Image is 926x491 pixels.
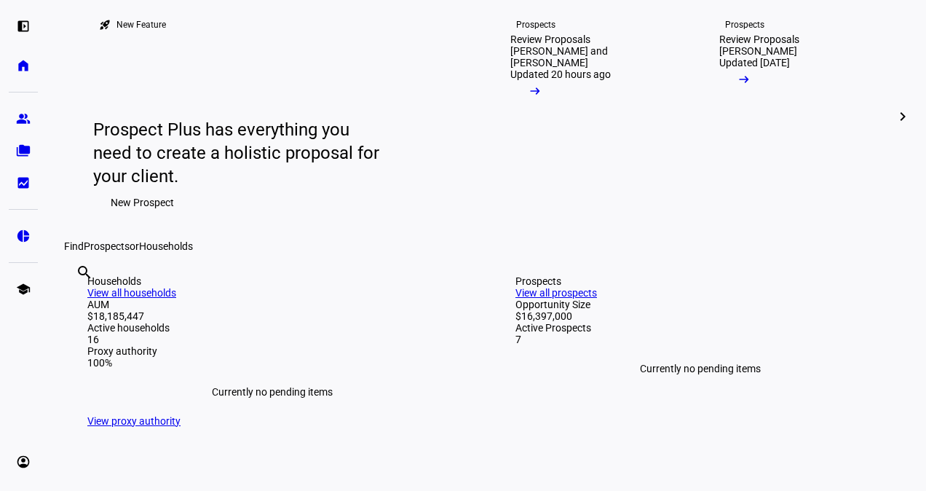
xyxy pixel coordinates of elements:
mat-icon: chevron_right [894,108,911,125]
eth-mat-symbol: pie_chart [16,229,31,243]
mat-icon: rocket_launch [99,19,111,31]
span: Households [139,240,193,252]
div: Active households [87,322,457,334]
span: Prospects [84,240,130,252]
div: $16,397,000 [515,310,885,322]
div: AUM [87,299,457,310]
div: 16 [87,334,457,345]
div: 7 [515,334,885,345]
div: [PERSON_NAME] and [PERSON_NAME] [510,45,661,68]
a: pie_chart [9,221,38,251]
a: folder_copy [9,136,38,165]
eth-mat-symbol: left_panel_open [16,19,31,34]
div: Households [87,275,457,287]
eth-mat-symbol: school [16,282,31,296]
div: Opportunity Size [515,299,885,310]
mat-icon: search [76,264,93,281]
button: New Prospect [93,188,191,217]
span: New Prospect [111,188,174,217]
input: Enter name of prospect or household [76,283,79,301]
div: Prospects [516,19,555,31]
eth-mat-symbol: home [16,58,31,73]
div: Find or [64,240,909,252]
div: New Feature [116,19,166,31]
mat-icon: arrow_right_alt [737,72,751,87]
div: Proxy authority [87,345,457,357]
eth-mat-symbol: account_circle [16,455,31,469]
a: group [9,104,38,133]
div: Prospects [725,19,764,31]
a: home [9,51,38,80]
eth-mat-symbol: folder_copy [16,144,31,158]
div: Currently no pending items [87,369,457,415]
div: Updated [DATE] [719,57,790,68]
a: View proxy authority [87,415,181,427]
div: Updated 20 hours ago [510,68,611,80]
div: Prospects [515,275,885,287]
div: Prospect Plus has everything you need to create a holistic proposal for your client. [93,118,380,188]
a: bid_landscape [9,168,38,197]
div: Review Proposals [719,34,799,45]
div: Currently no pending items [515,345,885,392]
div: $18,185,447 [87,310,457,322]
a: View all prospects [515,287,597,299]
div: Active Prospects [515,322,885,334]
mat-icon: arrow_right_alt [528,84,542,98]
div: Review Proposals [510,34,590,45]
eth-mat-symbol: bid_landscape [16,176,31,190]
div: 100% [87,357,457,369]
eth-mat-symbol: group [16,111,31,126]
a: View all households [87,287,176,299]
div: [PERSON_NAME] [719,45,797,57]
